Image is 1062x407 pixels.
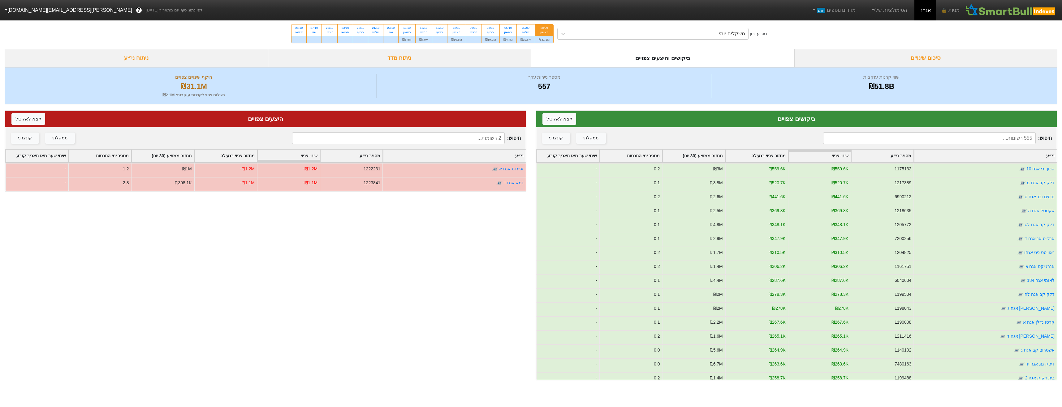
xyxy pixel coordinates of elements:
[895,333,911,339] div: 1211416
[536,274,599,288] div: -
[326,26,334,30] div: 26/10
[831,361,848,367] div: ₪263.6K
[240,166,255,172] div: -₪1.2M
[257,150,320,162] div: Toggle SortBy
[895,291,911,298] div: 1199504
[769,194,786,200] div: ₪441.6K
[326,30,334,34] div: ראשון
[769,249,786,256] div: ₪310.5K
[535,36,553,43] div: ₪31.1M
[831,347,848,353] div: ₪264.9K
[387,26,395,30] div: 20/10
[536,358,599,372] div: -
[536,247,599,260] div: -
[6,150,68,162] div: Toggle SortBy
[536,191,599,205] div: -
[835,305,848,312] div: ₪278K
[436,26,443,30] div: 15/10
[831,221,848,228] div: ₪348.1K
[470,26,477,30] div: 09/10
[769,208,786,214] div: ₪369.8K
[823,132,1035,144] input: 555 רשומות...
[13,81,375,92] div: ₪31.1M
[895,208,911,214] div: 1218635
[895,263,911,270] div: 1161751
[292,132,504,144] input: 2 רשומות...
[831,166,848,172] div: ₪559.6K
[11,133,39,144] button: קונצרני
[123,180,129,186] div: 2.8
[383,150,526,162] div: Toggle SortBy
[714,74,1049,81] div: שווי קרנות עוקבות
[539,30,550,34] div: ראשון
[1021,348,1055,352] a: אשטרום קב אגח ג
[1000,333,1006,339] img: tase link
[895,194,911,200] div: 6990212
[769,235,786,242] div: ₪347.9K
[654,277,660,284] div: 0.1
[1025,194,1055,199] a: נכסים ובנ אגח ט
[499,166,524,171] a: זפירוס אגח א
[175,180,192,186] div: ₪398.1K
[831,319,848,326] div: ₪267.6K
[1023,320,1055,325] a: קרסו נדלן אגח א
[542,113,576,125] button: ייצא לאקסל
[338,36,353,43] div: -
[1017,194,1024,200] img: tase link
[965,4,1057,16] img: SmartBull
[291,36,306,43] div: -
[539,26,550,30] div: 28/09
[536,288,599,302] div: -
[710,319,723,326] div: ₪2.2M
[1007,334,1055,339] a: [PERSON_NAME] אגח ד
[809,4,858,16] a: מדדים נוספיםחדש
[654,263,660,270] div: 0.2
[1020,278,1026,284] img: tase link
[536,233,599,247] div: -
[353,36,368,43] div: -
[1016,319,1022,326] img: tase link
[182,166,192,172] div: ₪1M
[895,166,911,172] div: 1175132
[268,49,531,67] div: ניתוח מדד
[772,305,785,312] div: ₪278K
[303,180,317,186] div: -₪1.1M
[895,277,911,284] div: 6040604
[663,150,725,162] div: Toggle SortBy
[831,208,848,214] div: ₪369.8K
[447,36,466,43] div: ₪10.5M
[769,333,786,339] div: ₪265.1K
[1021,208,1027,214] img: tase link
[769,277,786,284] div: ₪287.6K
[503,26,512,30] div: 05/10
[1027,278,1055,283] a: לאומי אגח 184
[868,4,909,16] a: הסימולציות שלי
[536,344,599,358] div: -
[714,81,1049,92] div: ₪51.8B
[654,347,660,353] div: 0.0
[654,333,660,339] div: 0.2
[710,333,723,339] div: ₪1.6M
[583,135,599,142] div: ממשלתי
[341,26,349,30] div: 23/10
[654,319,660,326] div: 0.1
[895,375,911,381] div: 1199488
[1025,292,1055,297] a: דלק קב אגח לח
[769,291,786,298] div: ₪278.3K
[1025,375,1055,380] a: בית זיקוק אגח 2
[895,361,911,367] div: 7480163
[710,277,723,284] div: ₪4.4M
[292,132,521,144] span: חיפוש :
[5,177,68,191] div: -
[485,26,496,30] div: 08/10
[895,319,911,326] div: 1190008
[769,375,786,381] div: ₪258.7K
[1000,305,1007,312] img: tase link
[654,221,660,228] div: 0.1
[549,135,563,142] div: קונצרני
[1026,361,1055,366] a: דיסק מנ אגח יד
[654,375,660,381] div: 0.2
[11,114,520,124] div: היצעים צפויים
[769,263,786,270] div: ₪306.2K
[654,305,660,312] div: 0.1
